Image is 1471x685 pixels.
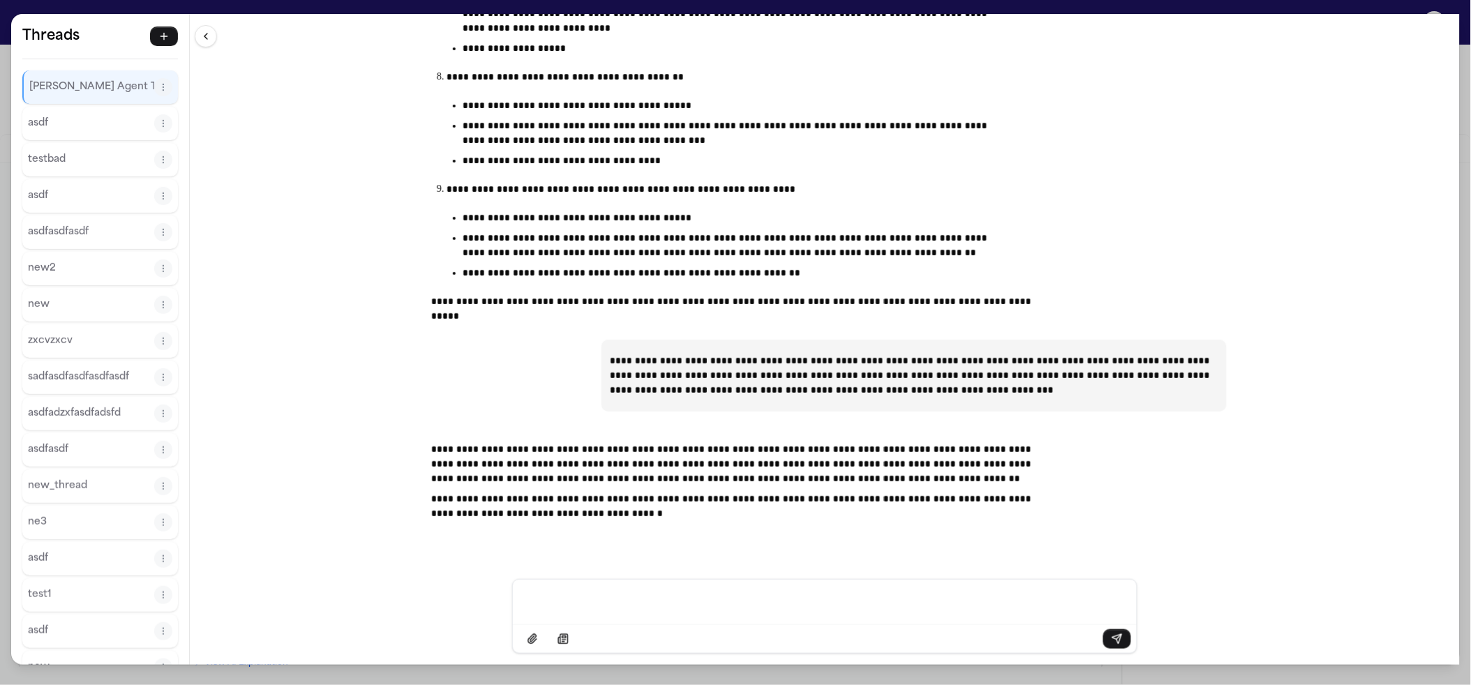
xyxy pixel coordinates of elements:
p: new2 [28,260,154,277]
p: zxcvzxcv [28,333,154,349]
p: new_thread [28,478,154,495]
button: Select thread: test1 [28,584,154,606]
p: asdfasdfasdf [28,224,154,241]
p: test1 [28,587,154,603]
button: Select thread: sadfasdfasdfasdfasdf [28,366,154,389]
h5: Threads [22,25,80,47]
button: Send message [1103,629,1131,649]
p: asdf [28,623,154,640]
button: Select thread: new2 [28,257,154,280]
button: Select thread: ne3 [28,511,154,534]
button: Thread actions [154,477,172,495]
button: Select thread: new [28,656,154,679]
button: Select thread: testbad [28,149,154,171]
p: [PERSON_NAME] Agent Thread [29,79,154,96]
button: Select demand example [549,629,577,649]
button: Thread actions [154,114,172,133]
p: asdf [28,188,154,204]
button: Thread actions [154,586,172,604]
p: asdfasdf [28,442,154,458]
p: asdf [28,115,154,132]
button: Thread actions [154,622,172,640]
button: Select thread: asdfasdf [28,439,154,461]
button: Attach files [518,629,546,649]
button: Thread actions [154,550,172,568]
button: Select thread: zxcvzxcv [28,330,154,352]
button: Thread actions [154,223,172,241]
button: Thread actions [154,368,172,386]
button: Select thread: asdfasdfasdf [28,221,154,243]
p: new [28,659,154,676]
button: Thread actions [154,187,172,205]
div: Message input [513,580,1137,624]
button: Select thread: Finch Agent Thread [29,76,154,98]
p: ne3 [28,514,154,531]
button: Thread actions [154,658,172,677]
button: Thread actions [154,259,172,278]
button: Thread actions [154,513,172,532]
button: Select thread: asdf [28,620,154,642]
button: Select thread: asdf [28,185,154,207]
button: Thread actions [154,405,172,423]
button: Select thread: asdf [28,112,154,135]
button: Select thread: new_thread [28,475,154,497]
button: Select thread: new [28,294,154,316]
p: sadfasdfasdfasdfasdf [28,369,154,386]
p: asdfadzxfasdfadsfd [28,405,154,422]
button: Thread actions [154,441,172,459]
button: Select thread: asdf [28,548,154,570]
p: new [28,296,154,313]
p: asdf [28,550,154,567]
button: Select thread: asdfadzxfasdfadsfd [28,402,154,425]
button: Thread actions [154,151,172,169]
button: Thread actions [154,332,172,350]
button: Thread actions [154,78,172,96]
p: testbad [28,151,154,168]
button: Thread actions [154,296,172,314]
